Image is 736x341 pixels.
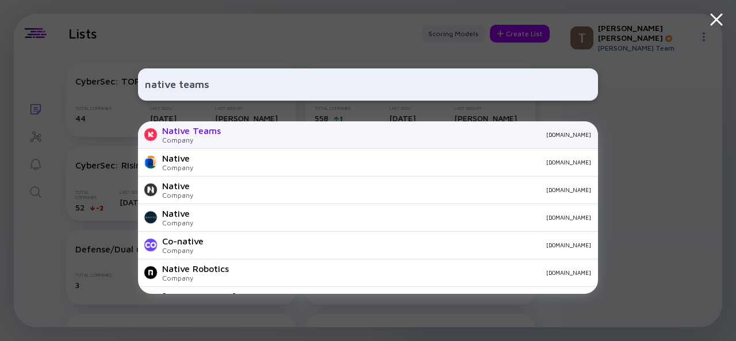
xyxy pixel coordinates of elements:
[162,181,193,191] div: Native
[162,191,193,200] div: Company
[162,208,193,219] div: Native
[230,131,591,138] div: [DOMAIN_NAME]
[162,246,204,255] div: Company
[162,163,193,172] div: Company
[162,274,229,282] div: Company
[238,269,591,276] div: [DOMAIN_NAME]
[145,74,591,95] input: Search Company or Investor...
[202,159,591,166] div: [DOMAIN_NAME]
[213,242,591,248] div: [DOMAIN_NAME]
[162,125,221,136] div: Native Teams
[162,291,236,301] div: [DOMAIN_NAME]
[202,186,591,193] div: [DOMAIN_NAME]
[162,153,193,163] div: Native
[202,214,591,221] div: [DOMAIN_NAME]
[162,263,229,274] div: Native Robotics
[162,219,193,227] div: Company
[162,136,221,144] div: Company
[162,236,204,246] div: Co-native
